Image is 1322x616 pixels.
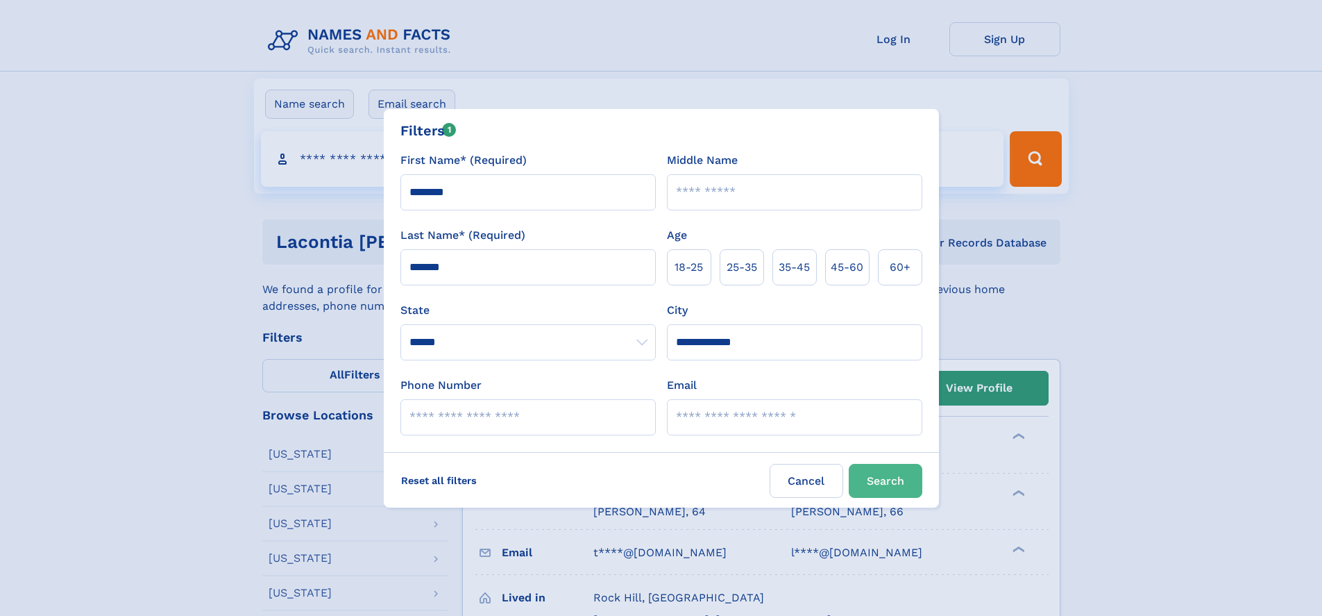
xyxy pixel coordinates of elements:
[890,259,910,276] span: 60+
[675,259,703,276] span: 18‑25
[400,227,525,244] label: Last Name* (Required)
[400,120,457,141] div: Filters
[779,259,810,276] span: 35‑45
[392,464,486,497] label: Reset all filters
[849,464,922,498] button: Search
[667,377,697,394] label: Email
[667,152,738,169] label: Middle Name
[667,227,687,244] label: Age
[400,152,527,169] label: First Name* (Required)
[667,302,688,319] label: City
[727,259,757,276] span: 25‑35
[831,259,863,276] span: 45‑60
[770,464,843,498] label: Cancel
[400,302,656,319] label: State
[400,377,482,394] label: Phone Number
